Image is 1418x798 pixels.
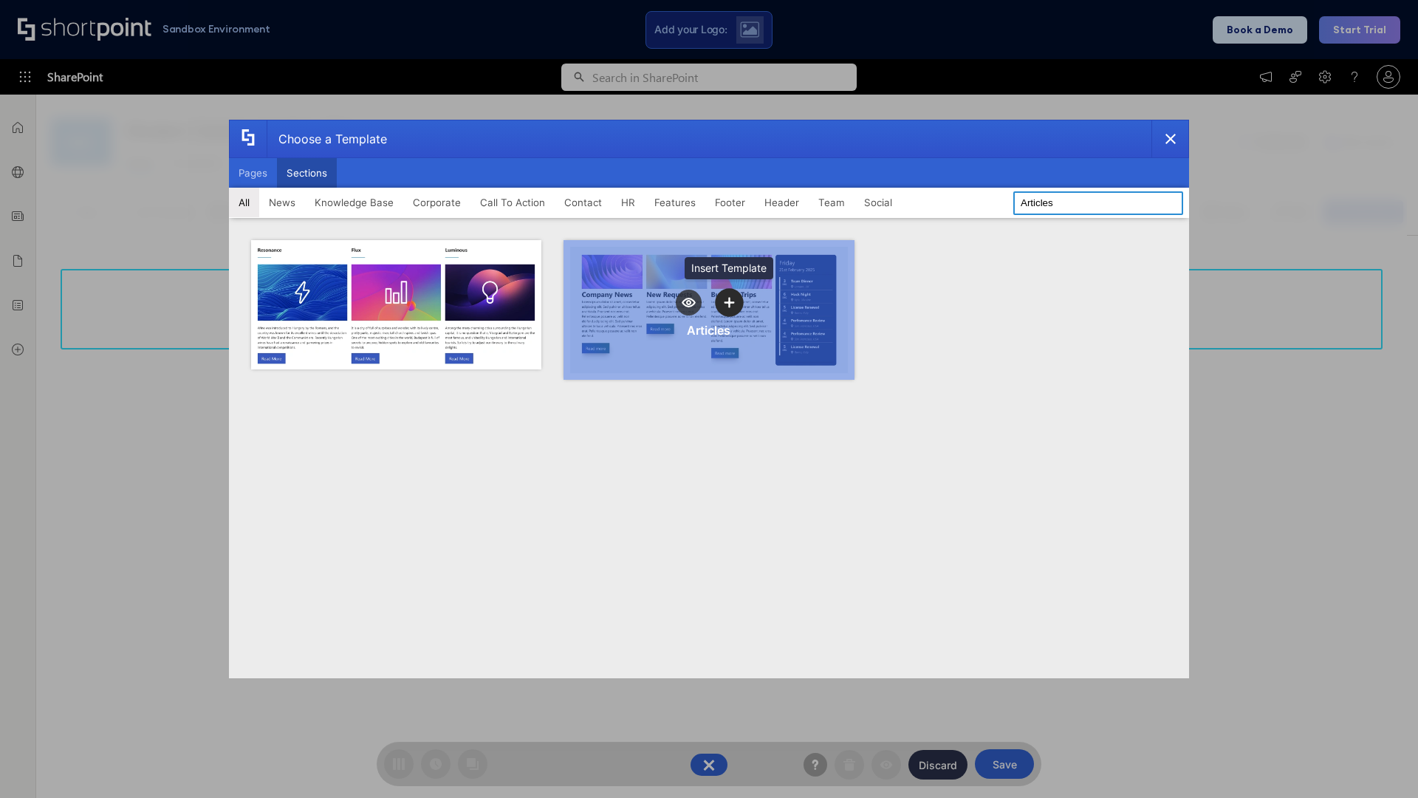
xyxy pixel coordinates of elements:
button: Call To Action [470,188,555,217]
button: Corporate [403,188,470,217]
button: Contact [555,188,612,217]
button: HR [612,188,645,217]
button: News [259,188,305,217]
input: Search [1013,191,1183,215]
button: Social [854,188,902,217]
button: All [229,188,259,217]
div: Choose a Template [267,120,387,157]
button: Sections [277,158,337,188]
button: Pages [229,158,277,188]
button: Knowledge Base [305,188,403,217]
button: Footer [705,188,755,217]
iframe: Chat Widget [1152,627,1418,798]
div: Articles [687,323,730,338]
button: Header [755,188,809,217]
button: Team [809,188,854,217]
button: Features [645,188,705,217]
div: template selector [229,120,1189,678]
